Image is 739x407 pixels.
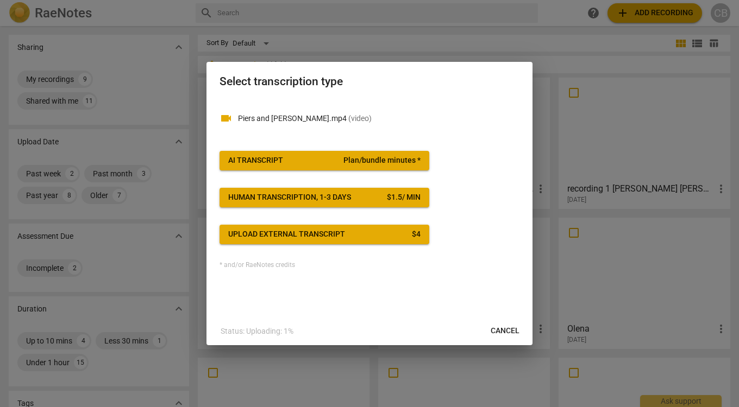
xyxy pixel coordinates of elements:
div: Human transcription, 1-3 days [228,192,351,203]
div: AI Transcript [228,155,283,166]
p: Status: Uploading: 1% [221,326,293,337]
div: Upload external transcript [228,229,345,240]
span: Cancel [491,326,519,336]
span: videocam [220,112,233,125]
h2: Select transcription type [220,75,519,88]
button: Human transcription, 1-3 days$1.5/ min [220,188,429,207]
div: $ 4 [412,229,421,240]
button: AI TranscriptPlan/bundle minutes * [220,151,429,170]
button: Upload external transcript$4 [220,225,429,244]
span: ( video ) [348,114,372,123]
span: Plan/bundle minutes * [343,155,421,166]
div: $ 1.5 / min [387,192,421,203]
p: Piers and Caroline Demo.mp4(video) [238,113,519,124]
button: Cancel [482,321,528,341]
div: * and/or RaeNotes credits [220,262,519,269]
